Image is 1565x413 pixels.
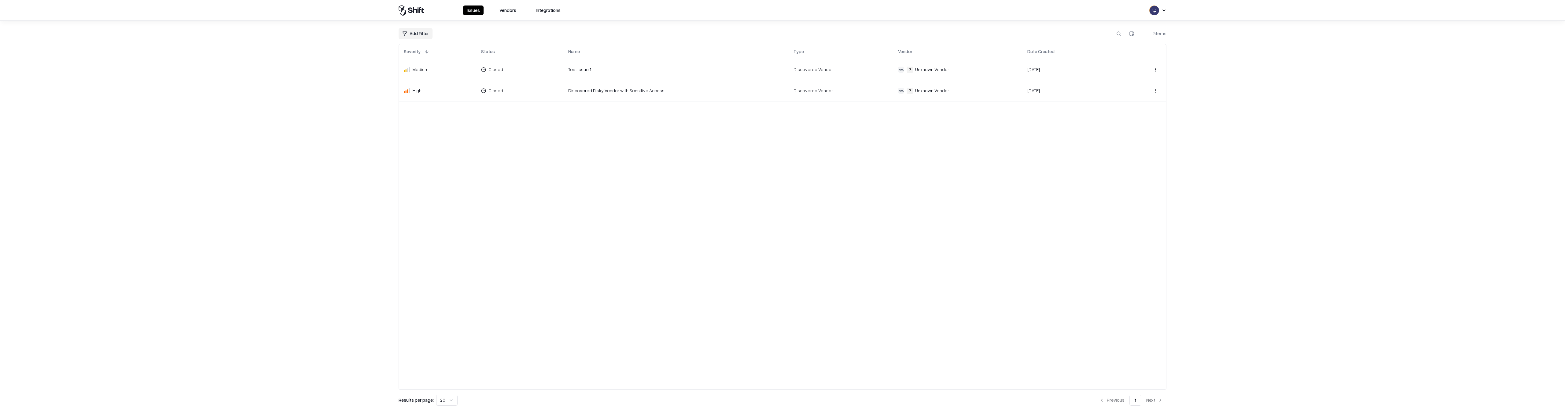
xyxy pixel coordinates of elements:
[463,5,484,15] button: Issues
[915,66,949,73] div: Unknown Vendor
[563,80,789,101] td: Discovered Risky Vendor with Sensitive Access
[399,28,433,39] button: Add Filter
[481,65,512,75] button: Closed
[488,66,503,73] div: Closed
[481,86,512,96] button: Closed
[568,48,580,55] div: Name
[1027,48,1055,55] div: Date Created
[399,397,434,403] p: Results per page:
[794,48,804,55] div: Type
[1096,395,1166,406] nav: pagination
[789,80,893,101] td: Discovered Vendor
[496,5,520,15] button: Vendors
[898,88,904,94] div: N/A
[563,59,789,80] td: Test Issue 1
[898,67,904,73] div: N/A
[404,87,471,94] div: High
[915,87,949,94] div: Unknown Vendor
[488,87,503,94] div: Closed
[898,48,912,55] div: Vendor
[532,5,564,15] button: Integrations
[1022,59,1122,80] td: [DATE]
[481,48,495,55] div: Status
[1129,395,1141,406] button: 1
[1142,30,1166,37] div: 2 items
[1022,80,1122,101] td: [DATE]
[404,48,421,55] div: Severity
[404,66,471,73] div: Medium
[789,59,893,80] td: Discovered Vendor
